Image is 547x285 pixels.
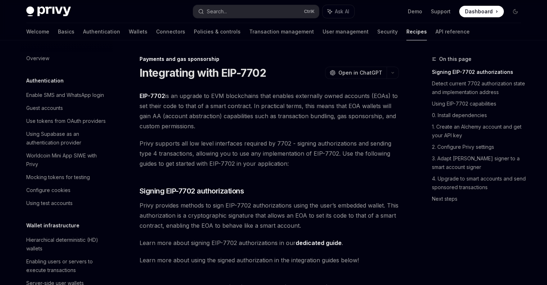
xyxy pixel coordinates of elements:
a: Guest accounts [20,102,113,115]
a: 3. Adapt [PERSON_NAME] signer to a smart account signer [432,153,527,173]
span: is an upgrade to EVM blockchains that enables externally owned accounts (EOAs) to set their code ... [140,91,399,131]
span: Privy provides methods to sign EIP-7702 authorizations using the user’s embedded wallet. This aut... [140,200,399,231]
div: Using test accounts [26,199,73,208]
div: Configure cookies [26,186,70,195]
a: Use tokens from OAuth providers [20,115,113,128]
a: EIP-7702 [140,92,165,100]
h1: Integrating with EIP-7702 [140,66,266,79]
div: Mocking tokens for testing [26,173,90,182]
a: Enabling users or servers to execute transactions [20,255,113,277]
button: Ask AI [323,5,354,18]
span: On this page [439,55,471,63]
a: 1. Create an Alchemy account and get your API key [432,121,527,141]
button: Search...CtrlK [193,5,319,18]
a: API reference [436,23,470,40]
div: Use tokens from OAuth providers [26,117,106,125]
a: Policies & controls [194,23,241,40]
a: Hierarchical deterministic (HD) wallets [20,233,113,255]
a: Mocking tokens for testing [20,171,113,184]
span: Learn more about using the signed authorization in the integration guides below! [140,255,399,265]
a: Using test accounts [20,197,113,210]
a: Authentication [83,23,120,40]
a: 2. Configure Privy settings [432,141,527,153]
a: Demo [408,8,422,15]
a: Dashboard [459,6,504,17]
span: Privy supports all low level interfaces required by 7702 - signing authorizations and sending typ... [140,138,399,169]
a: Using Supabase as an authentication provider [20,128,113,149]
a: dedicated guide [296,239,342,247]
a: Next steps [432,193,527,205]
a: Recipes [406,23,427,40]
span: Ask AI [335,8,349,15]
span: Signing EIP-7702 authorizations [140,186,244,196]
a: User management [323,23,369,40]
div: Worldcoin Mini App SIWE with Privy [26,151,108,169]
span: Ctrl K [304,9,315,14]
a: Connectors [156,23,185,40]
h5: Authentication [26,76,64,85]
a: Transaction management [249,23,314,40]
h5: Wallet infrastructure [26,221,79,230]
a: 4. Upgrade to smart accounts and send sponsored transactions [432,173,527,193]
button: Toggle dark mode [510,6,521,17]
div: Enable SMS and WhatsApp login [26,91,104,99]
a: Signing EIP-7702 authorizations [432,66,527,78]
span: Learn more about signing EIP-7702 authorizations in our . [140,238,399,248]
button: Open in ChatGPT [325,67,387,79]
div: Payments and gas sponsorship [140,55,399,63]
div: Using Supabase as an authentication provider [26,130,108,147]
a: Welcome [26,23,49,40]
a: Configure cookies [20,184,113,197]
a: Worldcoin Mini App SIWE with Privy [20,149,113,171]
a: Using EIP-7702 capabilities [432,98,527,110]
a: Enable SMS and WhatsApp login [20,89,113,102]
div: Hierarchical deterministic (HD) wallets [26,236,108,253]
div: Enabling users or servers to execute transactions [26,257,108,275]
a: Wallets [129,23,147,40]
a: Support [431,8,451,15]
div: Overview [26,54,49,63]
a: Detect current 7702 authorization state and implementation address [432,78,527,98]
a: Basics [58,23,74,40]
img: dark logo [26,6,71,17]
a: Security [377,23,398,40]
a: Overview [20,52,113,65]
div: Guest accounts [26,104,63,112]
div: Search... [207,7,227,16]
span: Open in ChatGPT [338,69,382,76]
span: Dashboard [465,8,493,15]
a: 0. Install dependencies [432,110,527,121]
